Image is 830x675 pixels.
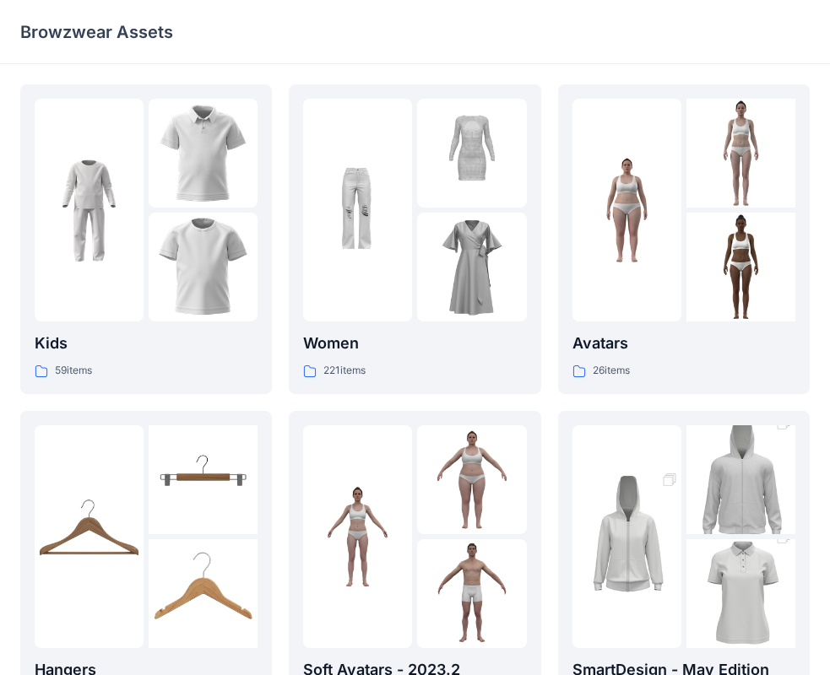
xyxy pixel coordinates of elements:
img: folder 2 [149,99,258,208]
p: 221 items [323,362,366,380]
a: folder 1folder 2folder 3Kids59items [20,84,272,394]
img: folder 1 [35,482,144,591]
img: folder 2 [686,398,795,562]
img: folder 2 [417,425,526,534]
img: folder 1 [303,482,412,591]
p: 26 items [593,362,630,380]
img: folder 1 [303,156,412,265]
a: folder 1folder 2folder 3Avatars26items [558,84,810,394]
img: folder 3 [417,539,526,648]
img: folder 2 [417,99,526,208]
img: folder 1 [35,156,144,265]
p: Women [303,332,526,355]
img: folder 1 [572,156,681,265]
p: Kids [35,332,258,355]
a: folder 1folder 2folder 3Women221items [289,84,540,394]
p: Browzwear Assets [20,20,173,44]
img: folder 3 [417,213,526,321]
p: Avatars [572,332,795,355]
img: folder 3 [149,213,258,321]
img: folder 1 [572,455,681,618]
img: folder 2 [686,99,795,208]
p: 59 items [55,362,92,380]
img: folder 3 [686,213,795,321]
img: folder 3 [149,539,258,648]
img: folder 2 [149,425,258,534]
